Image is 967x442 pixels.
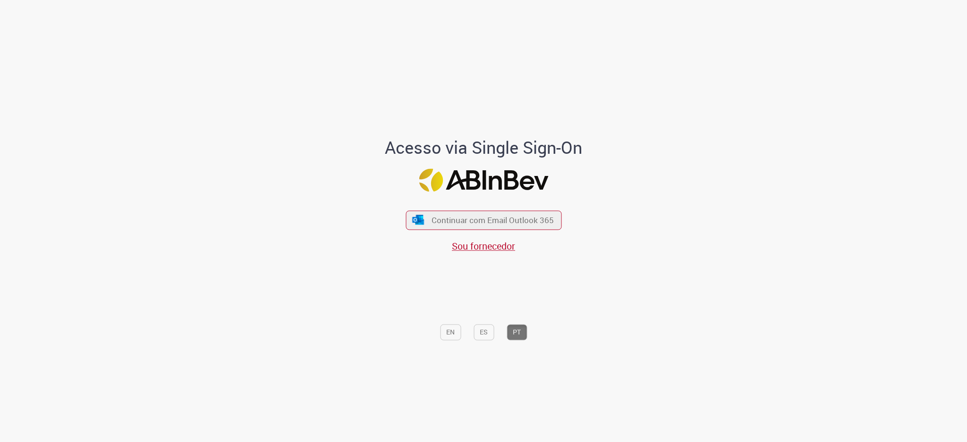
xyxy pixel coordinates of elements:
span: Continuar com Email Outlook 365 [432,215,554,225]
button: PT [507,325,527,341]
h1: Acesso via Single Sign-On [353,139,615,158]
img: Logo ABInBev [419,168,548,192]
a: Sou fornecedor [452,240,515,252]
img: ícone Azure/Microsoft 360 [412,215,425,225]
button: EN [440,325,461,341]
button: ES [474,325,494,341]
button: ícone Azure/Microsoft 360 Continuar com Email Outlook 365 [406,210,561,230]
